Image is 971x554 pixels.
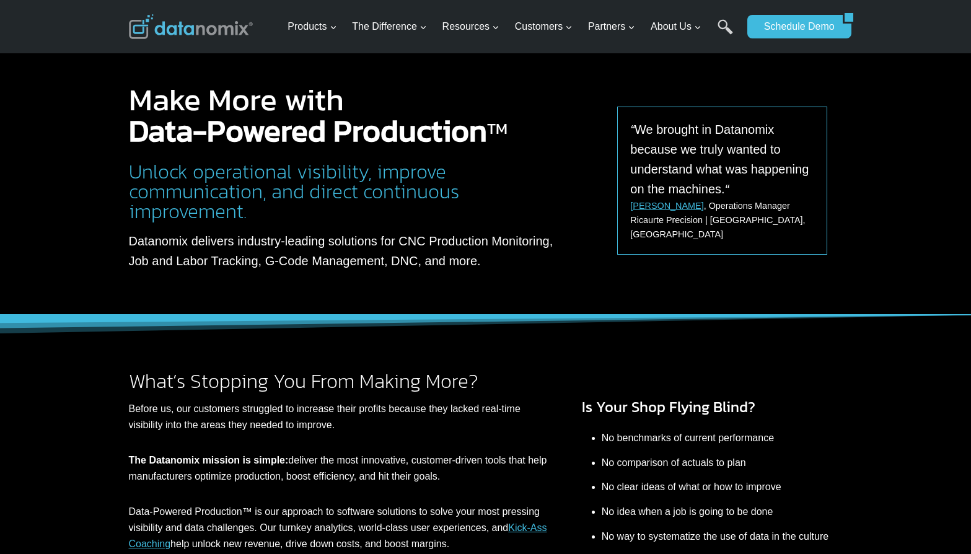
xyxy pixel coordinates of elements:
[725,182,729,196] em: “
[651,19,701,35] span: About Us
[129,504,547,552] p: Data-Powered Production™ is our approach to software solutions to solve your most pressing visibi...
[582,396,843,418] h3: Is Your Shop Flying Blind?
[515,19,573,35] span: Customers
[129,162,565,221] h2: Unlock operational visibility, improve communication, and direct continuous improvement.
[288,19,336,35] span: Products
[129,14,253,39] img: Datanomix
[129,452,547,484] p: deliver the most innovative, customer-driven tools that help manufacturers optimize production, b...
[442,19,499,35] span: Resources
[129,401,547,433] p: Before us, our customers struggled to increase their profits because they lacked real-time visibi...
[602,475,843,499] li: No clear ideas of what or how to improve
[129,84,565,146] h1: Make More with
[602,499,843,524] li: No idea when a job is going to be done
[352,19,427,35] span: The Difference
[630,213,814,242] p: Ricaurte Precision | [GEOGRAPHIC_DATA], [GEOGRAPHIC_DATA]
[129,231,565,271] p: Datanomix delivers industry-leading solutions for CNC Production Monitoring, Job and Labor Tracki...
[630,123,635,136] em: “
[718,19,733,47] a: Search
[602,524,843,549] li: No way to systematize the use of data in the culture
[129,455,289,465] strong: The Datanomix mission is simple:
[129,107,487,154] strong: Data-Powered Production
[283,7,741,47] nav: Primary Navigation
[588,19,635,35] span: Partners
[630,120,814,199] p: We brought in Datanomix because we truly wanted to understand what was happening on the machines.
[602,451,843,475] li: No comparison of actuals to plan
[630,199,790,213] p: , Operations Manager
[747,15,843,38] a: Schedule Demo
[602,426,843,451] li: No benchmarks of current performance
[129,522,547,549] a: Kick-Ass Coaching
[630,201,703,211] a: [PERSON_NAME]
[487,117,507,140] sup: TM
[129,371,547,391] h2: What’s Stopping You From Making More?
